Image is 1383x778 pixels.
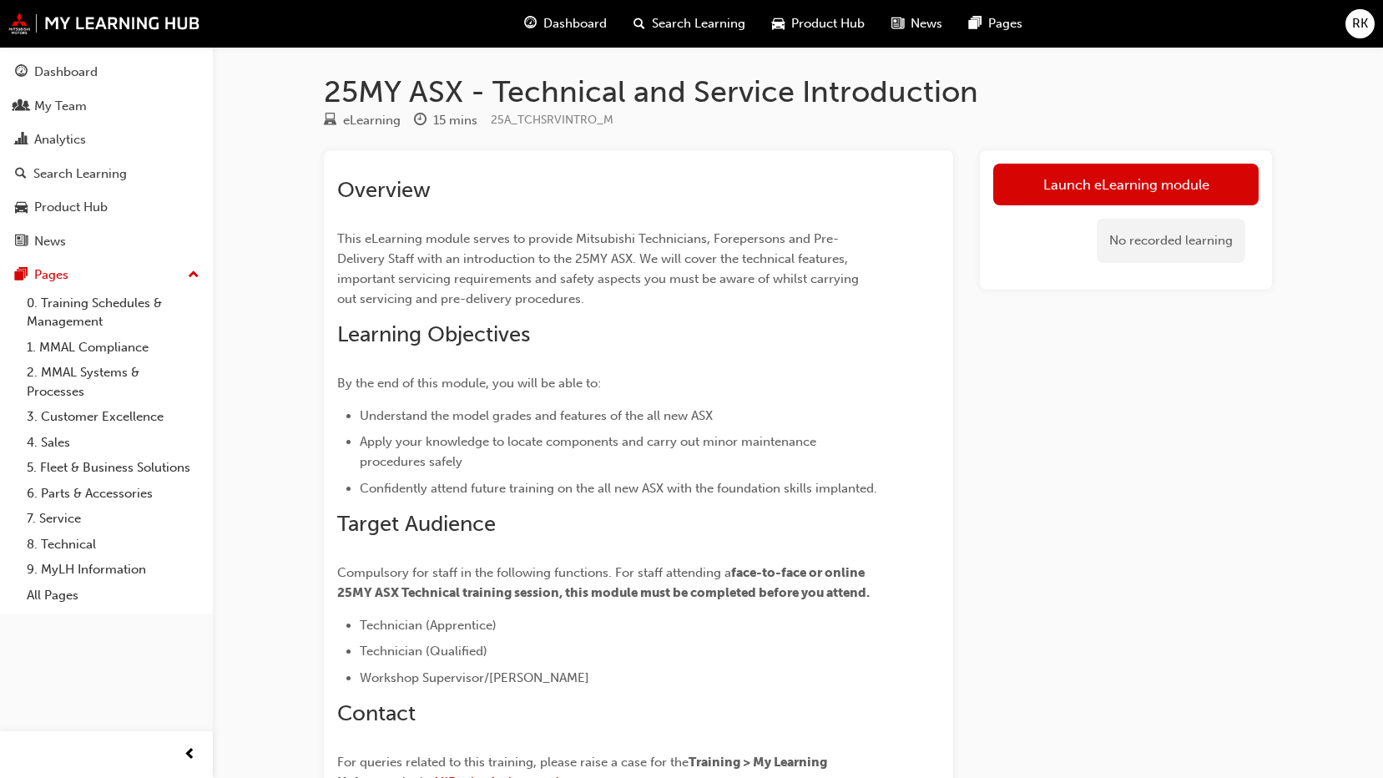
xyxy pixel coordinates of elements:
[34,63,98,82] div: Dashboard
[969,13,982,34] span: pages-icon
[7,260,206,290] button: Pages
[20,481,206,507] a: 6. Parts & Accessories
[414,110,477,131] div: Duration
[20,583,206,609] a: All Pages
[1097,219,1245,263] div: No recorded learning
[34,130,86,149] div: Analytics
[15,99,28,114] span: people-icon
[33,164,127,184] div: Search Learning
[543,14,607,33] span: Dashboard
[433,111,477,130] div: 15 mins
[414,114,427,129] span: clock-icon
[20,557,206,583] a: 9. MyLH Information
[7,57,206,88] a: Dashboard
[324,110,401,131] div: Type
[993,164,1259,205] a: Launch eLearning module
[7,53,206,260] button: DashboardMy TeamAnalyticsSearch LearningProduct HubNews
[878,7,956,41] a: news-iconNews
[7,226,206,257] a: News
[34,232,66,251] div: News
[188,265,199,286] span: up-icon
[337,565,870,600] span: face-to-face or online 25MY ASX Technical training session, this module must be completed before ...
[15,200,28,215] span: car-icon
[911,14,942,33] span: News
[360,644,487,659] span: Technician (Qualified)
[652,14,745,33] span: Search Learning
[20,455,206,481] a: 5. Fleet & Business Solutions
[524,13,537,34] span: guage-icon
[20,360,206,404] a: 2. MMAL Systems & Processes
[337,321,530,347] span: Learning Objectives
[337,511,496,537] span: Target Audience
[20,404,206,430] a: 3. Customer Excellence
[15,235,28,250] span: news-icon
[337,231,862,306] span: This eLearning module serves to provide Mitsubishi Technicians, Forepersons and Pre-Delivery Staf...
[20,506,206,532] a: 7. Service
[337,700,416,726] span: Contact
[15,65,28,80] span: guage-icon
[1345,9,1375,38] button: RK
[20,430,206,456] a: 4. Sales
[15,167,27,182] span: search-icon
[7,124,206,155] a: Analytics
[759,7,878,41] a: car-iconProduct Hub
[20,290,206,335] a: 0. Training Schedules & Management
[360,481,877,496] span: Confidently attend future training on the all new ASX with the foundation skills implanted.
[360,618,497,633] span: Technician (Apprentice)
[34,198,108,217] div: Product Hub
[360,408,713,423] span: Understand the model grades and features of the all new ASX
[337,177,431,203] span: Overview
[772,13,785,34] span: car-icon
[324,114,336,129] span: learningResourceType_ELEARNING-icon
[15,133,28,148] span: chart-icon
[337,755,689,770] span: For queries related to this training, please raise a case for the
[15,268,28,283] span: pages-icon
[7,91,206,122] a: My Team
[184,745,196,765] span: prev-icon
[491,113,613,127] span: Learning resource code
[360,670,589,685] span: Workshop Supervisor/[PERSON_NAME]
[8,13,200,34] img: mmal
[34,97,87,116] div: My Team
[337,376,601,391] span: By the end of this module, you will be able to:
[7,192,206,223] a: Product Hub
[20,532,206,558] a: 8. Technical
[988,14,1022,33] span: Pages
[620,7,759,41] a: search-iconSearch Learning
[791,14,865,33] span: Product Hub
[324,73,1272,110] h1: 25MY ASX - Technical and Service Introduction
[7,159,206,189] a: Search Learning
[1352,14,1368,33] span: RK
[633,13,645,34] span: search-icon
[511,7,620,41] a: guage-iconDashboard
[34,265,68,285] div: Pages
[20,335,206,361] a: 1. MMAL Compliance
[337,565,731,580] span: Compulsory for staff in the following functions. For staff attending a
[956,7,1036,41] a: pages-iconPages
[360,434,820,469] span: Apply your knowledge to locate components and carry out minor maintenance procedures safely
[343,111,401,130] div: eLearning
[891,13,904,34] span: news-icon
